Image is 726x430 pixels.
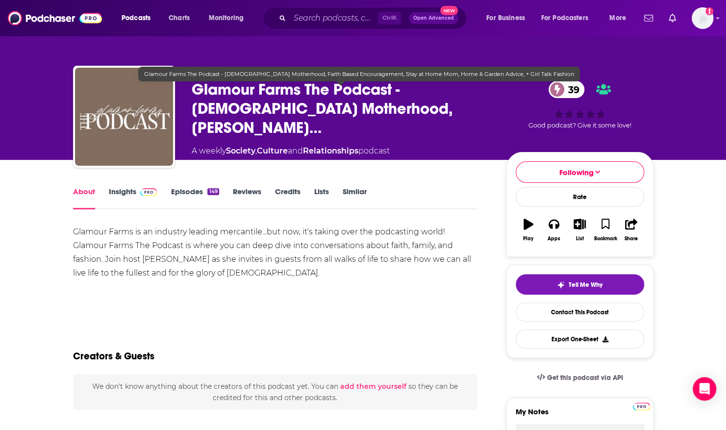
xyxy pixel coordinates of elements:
[541,212,567,248] button: Apps
[255,146,257,155] span: ,
[633,401,650,410] a: Pro website
[618,212,644,248] button: Share
[609,11,626,25] span: More
[202,10,256,26] button: open menu
[516,212,541,248] button: Play
[528,122,631,129] span: Good podcast? Give it some love!
[8,9,102,27] img: Podchaser - Follow, Share and Rate Podcasts
[479,10,537,26] button: open menu
[207,188,219,195] div: 149
[275,187,300,209] a: Credits
[665,10,680,26] a: Show notifications dropdown
[558,81,584,98] span: 39
[340,382,406,390] button: add them yourself
[535,10,602,26] button: open menu
[541,11,588,25] span: For Podcasters
[409,12,458,24] button: Open AdvancedNew
[516,407,644,424] label: My Notes
[559,168,594,177] span: Following
[569,281,602,289] span: Tell Me Why
[169,11,190,25] span: Charts
[602,10,638,26] button: open menu
[516,303,644,322] a: Contact This Podcast
[138,67,580,81] div: Glamour Farms The Podcast - [DEMOGRAPHIC_DATA] Motherhood, Faith Based Encouragement, Stay at Hom...
[548,236,560,242] div: Apps
[162,10,196,26] a: Charts
[288,146,303,155] span: and
[440,6,458,15] span: New
[692,7,713,29] img: User Profile
[557,281,565,289] img: tell me why sparkle
[122,11,150,25] span: Podcasts
[549,81,584,98] a: 39
[413,16,454,21] span: Open Advanced
[209,11,244,25] span: Monitoring
[75,68,173,166] img: Glamour Farms The Podcast - Christian Motherhood, Faith Based Encouragement, Stay at Home Mom, Ho...
[378,12,401,25] span: Ctrl K
[73,225,477,280] div: Glamour Farms is an industry leading mercantile...but now, it's taking over the podcasting world!...
[547,374,623,382] span: Get this podcast via API
[73,187,95,209] a: About
[192,145,390,157] div: A weekly podcast
[343,187,367,209] a: Similar
[567,212,592,248] button: List
[523,236,533,242] div: Play
[705,7,713,15] svg: Add a profile image
[633,403,650,410] img: Podchaser Pro
[257,146,288,155] a: Culture
[109,187,157,209] a: InsightsPodchaser Pro
[233,187,261,209] a: Reviews
[290,10,378,26] input: Search podcasts, credits, & more...
[529,366,631,390] a: Get this podcast via API
[625,236,638,242] div: Share
[73,350,154,362] h2: Creators & Guests
[576,236,584,242] div: List
[226,146,255,155] a: Society
[115,10,163,26] button: open menu
[516,161,644,183] button: Following
[171,187,219,209] a: Episodes149
[140,188,157,196] img: Podchaser Pro
[272,7,476,29] div: Search podcasts, credits, & more...
[303,146,358,155] a: Relationships
[593,212,618,248] button: Bookmark
[92,382,458,402] span: We don't know anything about the creators of this podcast yet . You can so they can be credited f...
[640,10,657,26] a: Show notifications dropdown
[594,236,617,242] div: Bookmark
[516,274,644,295] button: tell me why sparkleTell Me Why
[516,329,644,349] button: Export One-Sheet
[692,7,713,29] span: Logged in as ShellB
[314,187,329,209] a: Lists
[506,71,653,139] div: 39Good podcast? Give it some love!
[692,7,713,29] button: Show profile menu
[693,377,716,401] div: Open Intercom Messenger
[516,187,644,207] div: Rate
[486,11,525,25] span: For Business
